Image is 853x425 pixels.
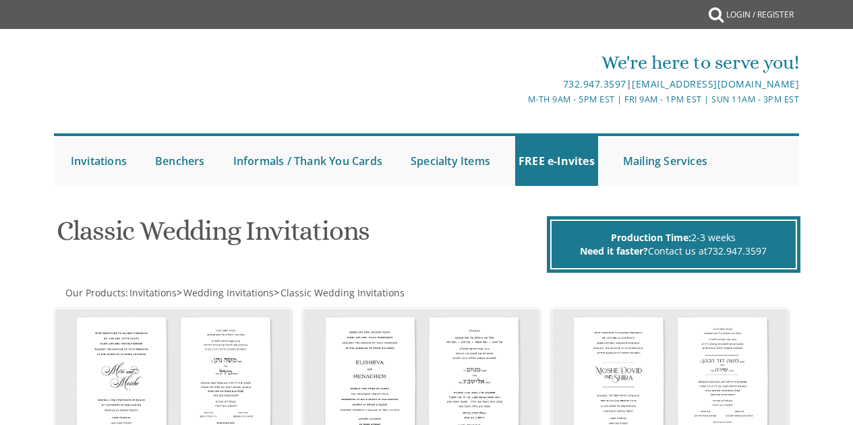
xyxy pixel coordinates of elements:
[303,76,799,92] div: |
[563,77,626,90] a: 732.947.3597
[54,286,427,300] div: :
[129,286,177,299] span: Invitations
[303,49,799,76] div: We're here to serve you!
[407,136,494,186] a: Specialty Items
[303,92,799,106] div: M-Th 9am - 5pm EST | Fri 9am - 1pm EST | Sun 11am - 3pm EST
[620,136,711,186] a: Mailing Services
[67,136,130,186] a: Invitations
[274,286,405,299] span: >
[281,286,405,299] span: Classic Wedding Invitations
[279,286,405,299] a: Classic Wedding Invitations
[177,286,274,299] span: >
[580,244,648,257] span: Need it faster?
[707,244,767,257] a: 732.947.3597
[152,136,208,186] a: Benchers
[183,286,274,299] span: Wedding Invitations
[128,286,177,299] a: Invitations
[64,286,125,299] a: Our Products
[182,286,274,299] a: Wedding Invitations
[632,77,799,90] a: [EMAIL_ADDRESS][DOMAIN_NAME]
[515,136,598,186] a: FREE e-Invites
[230,136,386,186] a: Informals / Thank You Cards
[57,216,543,256] h1: Classic Wedding Invitations
[550,220,797,269] div: 2-3 weeks Contact us at
[611,231,691,244] span: Production Time:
